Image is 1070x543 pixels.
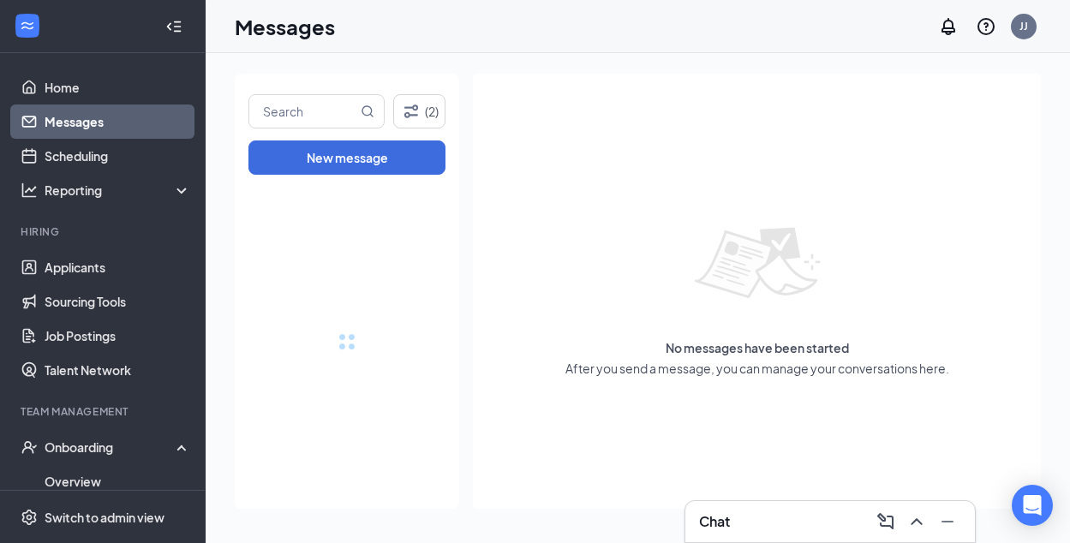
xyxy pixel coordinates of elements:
[45,70,191,104] a: Home
[45,353,191,387] a: Talent Network
[666,339,849,356] span: No messages have been started
[45,509,164,526] div: Switch to admin view
[45,464,191,498] a: Overview
[872,508,900,535] button: ComposeMessage
[45,439,176,456] div: Onboarding
[21,224,188,239] div: Hiring
[699,512,730,531] h3: Chat
[906,511,927,532] svg: ChevronUp
[21,509,38,526] svg: Settings
[248,140,445,175] button: New message
[393,94,445,128] button: Filter (2)
[401,101,421,122] svg: Filter
[21,182,38,199] svg: Analysis
[45,250,191,284] a: Applicants
[19,17,36,34] svg: WorkstreamLogo
[976,16,996,37] svg: QuestionInfo
[876,511,896,532] svg: ComposeMessage
[361,104,374,118] svg: MagnifyingGlass
[45,139,191,173] a: Scheduling
[165,18,182,35] svg: Collapse
[45,104,191,139] a: Messages
[937,511,958,532] svg: Minimize
[565,360,949,377] span: After you send a message, you can manage your conversations here.
[934,508,961,535] button: Minimize
[45,319,191,353] a: Job Postings
[1019,19,1028,33] div: JJ
[249,95,357,128] input: Search
[21,404,188,419] div: Team Management
[45,182,192,199] div: Reporting
[938,16,959,37] svg: Notifications
[1012,485,1053,526] div: Open Intercom Messenger
[21,439,38,456] svg: UserCheck
[235,12,335,41] h1: Messages
[45,284,191,319] a: Sourcing Tools
[903,508,930,535] button: ChevronUp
